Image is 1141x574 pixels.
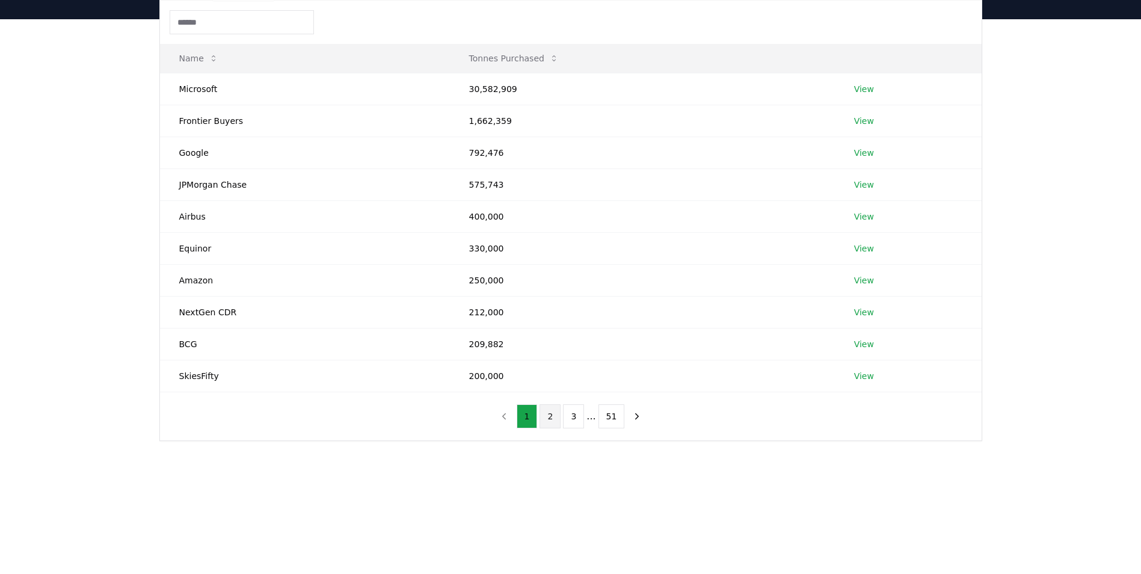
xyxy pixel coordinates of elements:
td: 200,000 [450,360,835,392]
li: ... [586,409,595,424]
td: Frontier Buyers [160,105,450,137]
button: Tonnes Purchased [460,46,568,70]
td: JPMorgan Chase [160,168,450,200]
button: 3 [563,404,584,428]
button: 51 [598,404,625,428]
a: View [854,147,874,159]
button: 1 [517,404,538,428]
a: View [854,179,874,191]
td: Google [160,137,450,168]
td: 792,476 [450,137,835,168]
td: 30,582,909 [450,73,835,105]
a: View [854,115,874,127]
td: Equinor [160,232,450,264]
td: 400,000 [450,200,835,232]
a: View [854,370,874,382]
td: 1,662,359 [450,105,835,137]
a: View [854,211,874,223]
a: View [854,274,874,286]
td: BCG [160,328,450,360]
td: 250,000 [450,264,835,296]
button: next page [627,404,647,428]
td: 575,743 [450,168,835,200]
a: View [854,338,874,350]
a: View [854,83,874,95]
button: 2 [540,404,561,428]
td: Amazon [160,264,450,296]
td: 212,000 [450,296,835,328]
button: Name [170,46,228,70]
td: 330,000 [450,232,835,264]
td: 209,882 [450,328,835,360]
a: View [854,242,874,255]
a: View [854,306,874,318]
td: Airbus [160,200,450,232]
td: NextGen CDR [160,296,450,328]
td: Microsoft [160,73,450,105]
td: SkiesFifty [160,360,450,392]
